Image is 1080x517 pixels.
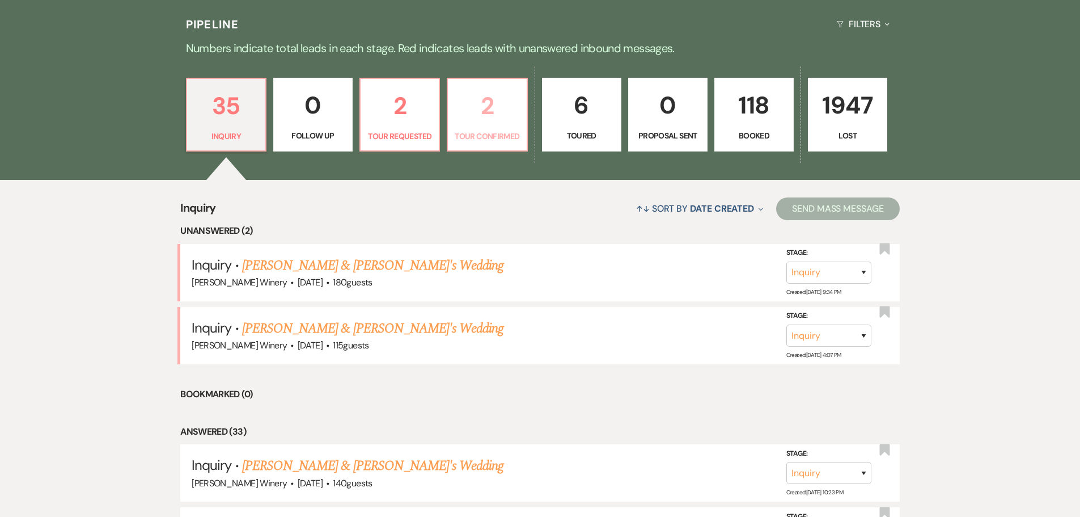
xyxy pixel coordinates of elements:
[180,199,216,224] span: Inquiry
[186,78,266,152] a: 35Inquiry
[455,130,519,142] p: Tour Confirmed
[333,276,372,288] span: 180 guests
[333,477,372,489] span: 140 guests
[690,203,754,215] span: Date Created
[447,78,527,152] a: 2Tour Confirmed
[786,310,871,322] label: Stage:
[192,477,287,489] span: [PERSON_NAME] Winery
[808,78,887,152] a: 1947Lost
[786,351,841,359] span: Created: [DATE] 4:07 PM
[542,78,621,152] a: 6Toured
[815,129,880,142] p: Lost
[333,339,369,351] span: 115 guests
[636,86,700,124] p: 0
[549,86,614,124] p: 6
[832,9,894,39] button: Filters
[628,78,708,152] a: 0Proposal Sent
[786,288,841,296] span: Created: [DATE] 9:34 PM
[786,448,871,460] label: Stage:
[186,16,239,32] h3: Pipeline
[549,129,614,142] p: Toured
[281,86,345,124] p: 0
[180,424,900,439] li: Answered (33)
[194,87,259,125] p: 35
[242,456,504,476] a: [PERSON_NAME] & [PERSON_NAME]'s Wedding
[192,456,231,474] span: Inquiry
[815,86,880,124] p: 1947
[636,203,650,215] span: ↑↓
[298,339,323,351] span: [DATE]
[776,197,900,220] button: Send Mass Message
[194,130,259,142] p: Inquiry
[192,276,287,288] span: [PERSON_NAME] Winery
[632,194,768,224] button: Sort By Date Created
[722,129,786,142] p: Booked
[786,247,871,259] label: Stage:
[132,39,948,57] p: Numbers indicate total leads in each stage. Red indicates leads with unanswered inbound messages.
[714,78,794,152] a: 118Booked
[367,130,432,142] p: Tour Requested
[722,86,786,124] p: 118
[242,255,504,276] a: [PERSON_NAME] & [PERSON_NAME]'s Wedding
[281,129,345,142] p: Follow Up
[455,87,519,125] p: 2
[180,387,900,402] li: Bookmarked (0)
[192,319,231,337] span: Inquiry
[636,129,700,142] p: Proposal Sent
[192,339,287,351] span: [PERSON_NAME] Winery
[273,78,353,152] a: 0Follow Up
[298,276,323,288] span: [DATE]
[298,477,323,489] span: [DATE]
[242,318,504,339] a: [PERSON_NAME] & [PERSON_NAME]'s Wedding
[359,78,440,152] a: 2Tour Requested
[786,489,843,496] span: Created: [DATE] 10:23 PM
[180,224,900,238] li: Unanswered (2)
[192,256,231,274] span: Inquiry
[367,87,432,125] p: 2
